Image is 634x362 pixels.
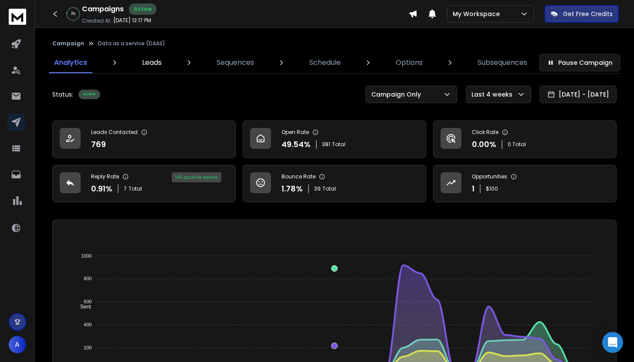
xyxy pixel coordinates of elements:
a: Click Rate0.00%0 Total [433,121,617,158]
tspan: 400 [84,322,92,327]
a: Bounce Rate1.78%39Total [243,165,426,202]
div: Open Intercom Messenger [602,332,623,353]
tspan: 600 [84,299,92,304]
button: Pause Campaign [539,54,620,71]
p: Leads [142,57,162,68]
div: 14 % positive replies [172,172,221,182]
a: Analytics [49,52,92,73]
p: 2 % [71,11,75,17]
a: Reply Rate0.91%7Total14% positive replies [52,165,236,202]
a: Leads [137,52,167,73]
p: Click Rate [472,129,498,136]
span: Sent [74,304,91,310]
p: Bounce Rate [281,173,315,180]
span: Total [332,141,346,148]
button: A [9,336,26,353]
p: Options [396,57,423,68]
p: 0 Total [508,141,526,148]
p: 0.91 % [91,183,112,195]
p: Created At: [82,17,112,24]
p: Sequences [217,57,254,68]
p: Open Rate [281,129,309,136]
a: Subsequences [472,52,532,73]
p: Analytics [54,57,87,68]
tspan: 800 [84,276,92,282]
a: Sequences [211,52,259,73]
p: Schedule [309,57,341,68]
span: 39 [314,185,321,192]
p: Reply Rate [91,173,119,180]
a: Open Rate49.54%381Total [243,121,426,158]
p: Leads Contacted [91,129,138,136]
tspan: 200 [84,345,92,350]
button: [DATE] - [DATE] [540,86,617,103]
h1: Campaigns [82,4,124,14]
a: Schedule [304,52,346,73]
div: Active [129,3,156,15]
span: Total [129,185,142,192]
p: 0.00 % [472,138,496,151]
a: Options [390,52,428,73]
a: Opportunities1$100 [433,165,617,202]
p: Subsequences [478,57,527,68]
img: logo [9,9,26,25]
span: 7 [124,185,127,192]
p: My Workspace [453,10,503,18]
button: Campaign [52,40,84,47]
p: 49.54 % [281,138,311,151]
div: Active [78,90,100,99]
button: Get Free Credits [545,5,619,23]
p: 769 [91,138,106,151]
p: Status: [52,90,73,99]
p: 1.78 % [281,183,303,195]
p: Last 4 weeks [471,90,516,99]
tspan: 1000 [81,253,92,258]
p: $ 100 [486,185,498,192]
span: 381 [322,141,330,148]
p: Get Free Credits [563,10,613,18]
p: 1 [472,183,475,195]
p: [DATE] 12:17 PM [113,17,151,24]
span: Total [322,185,336,192]
a: Leads Contacted769 [52,121,236,158]
p: Opportunities [472,173,507,180]
p: Data as a service (DAAS) [98,40,165,47]
p: Campaign Only [371,90,424,99]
